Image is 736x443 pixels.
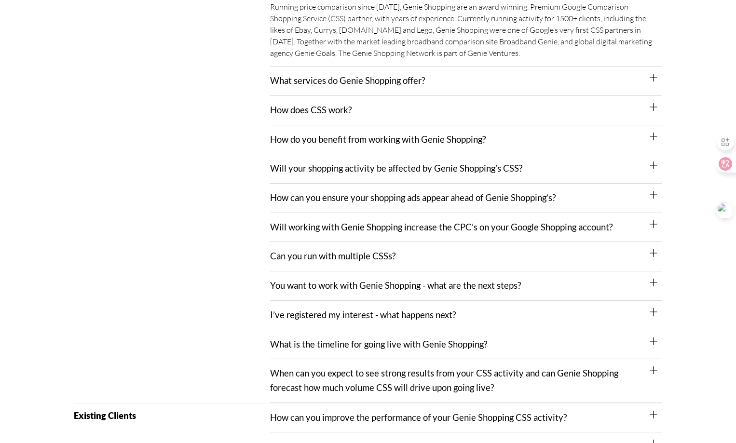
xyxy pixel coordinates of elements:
div: 关键词（按流量） [109,58,159,64]
div: I’ve registered my interest - what happens next? [270,301,662,330]
a: How can you ensure your shopping ads appear ahead of Genie Shopping’s? [270,192,556,203]
div: 域名: [DOMAIN_NAME] [25,25,98,34]
img: tab_domain_overview_orange.svg [39,57,47,65]
img: logo_orange.svg [15,15,23,23]
div: Will your shopping activity be affected by Genie Shopping’s CSS? [270,154,662,184]
div: When can you expect to see strong results from your CSS activity and can Genie Shopping forecast ... [270,359,662,403]
div: You want to work with Genie Shopping - what are the next steps? [270,271,662,301]
div: What is the timeline for going live with Genie Shopping? [270,330,662,360]
a: Will working with Genie Shopping increase the CPC’s on your Google Shopping account? [270,222,613,232]
div: What services do Genie Shopping offer? [270,67,662,96]
a: What is the timeline for going live with Genie Shopping? [270,339,487,349]
a: What services do Genie Shopping offer? [270,75,425,86]
a: How do you benefit from working with Genie Shopping? [270,134,486,145]
img: website_grey.svg [15,25,23,34]
h2: Existing Clients [74,411,270,420]
a: How can you improve the performance of your Genie Shopping CSS activity? [270,412,567,423]
div: 域名概述 [50,58,74,64]
a: Will your shopping activity be affected by Genie Shopping’s CSS? [270,163,522,174]
div: Can you run with multiple CSSs? [270,242,662,271]
div: How can you improve the performance of your Genie Shopping CSS activity? [270,403,662,433]
a: Can you run with multiple CSSs? [270,251,395,261]
div: How does CSS work? [270,96,662,125]
div: How can you ensure your shopping ads appear ahead of Genie Shopping’s? [270,184,662,213]
a: When can you expect to see strong results from your CSS activity and can Genie Shopping forecast ... [270,368,618,393]
a: You want to work with Genie Shopping - what are the next steps? [270,280,521,291]
a: I’ve registered my interest - what happens next? [270,309,456,320]
div: v 4.0.25 [27,15,47,23]
img: tab_keywords_by_traffic_grey.svg [98,57,106,65]
a: How does CSS work? [270,105,352,115]
div: Will working with Genie Shopping increase the CPC’s on your Google Shopping account? [270,213,662,242]
div: How do you benefit from working with Genie Shopping? [270,125,662,155]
